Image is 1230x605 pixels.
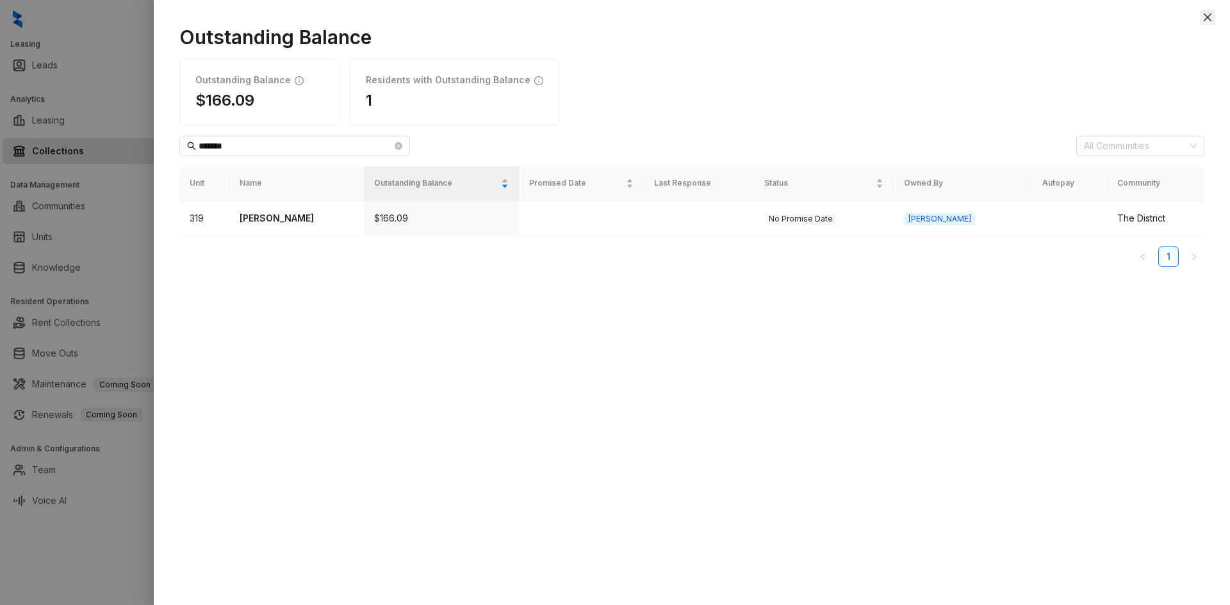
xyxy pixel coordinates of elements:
span: right [1190,253,1198,261]
button: left [1133,246,1153,267]
h1: Outstanding Balance [179,26,1204,49]
h1: Residents with Outstanding Balance [366,75,530,86]
h1: 1 [366,91,543,109]
span: info-circle [534,75,543,86]
span: Outstanding Balance [374,177,498,190]
td: $166.09 [364,201,519,236]
span: close [1202,12,1213,22]
span: No Promise Date [764,213,837,225]
span: Promised Date [529,177,623,190]
th: Unit [179,166,229,200]
span: left [1139,253,1147,261]
a: 1 [1159,247,1178,266]
li: 1 [1158,246,1179,267]
td: 319 [179,201,229,236]
th: Status [754,166,894,200]
span: Status [764,177,874,190]
span: [PERSON_NAME] [904,213,976,225]
th: Promised Date [519,166,644,200]
th: Last Response [644,166,754,200]
th: Owned By [894,166,1032,200]
th: Autopay [1032,166,1107,200]
h1: $166.09 [195,91,324,109]
li: Next Page [1184,246,1204,267]
div: The District [1117,211,1194,225]
span: close-circle [395,142,402,150]
h1: Outstanding Balance [195,75,291,86]
th: Name [229,166,364,200]
th: Community [1107,166,1204,200]
p: [PERSON_NAME] [240,211,354,225]
button: right [1184,246,1204,267]
li: Previous Page [1133,246,1153,267]
span: search [187,141,196,150]
span: info-circle [295,75,304,86]
button: Close [1200,10,1215,25]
